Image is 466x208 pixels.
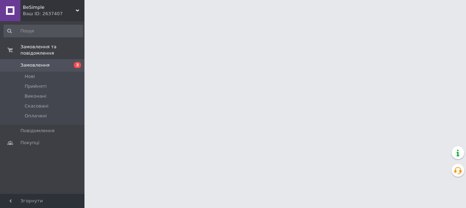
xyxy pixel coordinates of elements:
span: Повідомлення [20,128,55,134]
span: BeSimple [23,4,76,11]
div: Ваш ID: 2637407 [23,11,84,17]
span: Прийняті [25,83,46,90]
span: Нові [25,73,35,80]
span: Замовлення [20,62,50,68]
span: Виконані [25,93,46,99]
span: 3 [74,62,81,68]
input: Пошук [4,25,83,37]
span: Покупці [20,140,39,146]
span: Замовлення та повідомлення [20,44,84,56]
span: Скасовані [25,103,49,109]
span: Оплачені [25,113,47,119]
